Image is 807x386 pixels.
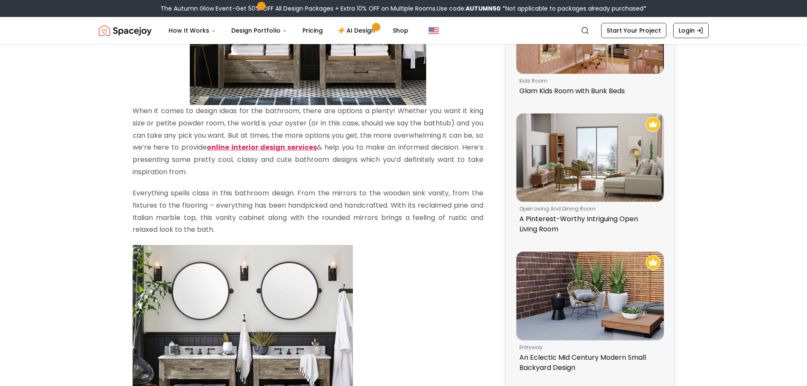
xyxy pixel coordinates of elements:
[99,17,709,44] nav: Global
[646,255,660,270] img: Recommended Spacejoy Design - An Eclectic Mid Century Modern Small Backyard Design
[161,4,646,13] div: The Autumn Glow Event-Get 50% OFF All Design Packages + Extra 10% OFF on Multiple Rooms.
[466,4,501,13] b: AUTUMN50
[386,22,415,39] a: Shop
[162,22,415,39] nav: Main
[646,117,660,132] img: Recommended Spacejoy Design - A Pinterest-Worthy Intriguing Open Living Room
[516,113,664,238] a: A Pinterest-Worthy Intriguing Open Living RoomRecommended Spacejoy Design - A Pinterest-Worthy In...
[516,114,664,202] img: A Pinterest-Worthy Intriguing Open Living Room
[673,23,709,38] a: Login
[207,142,317,152] a: online interior design services
[519,205,657,212] p: open living and dining room
[296,22,330,39] a: Pricing
[133,187,483,236] p: Everything spells class in this bathroom design. From the mirrors to the wooden sink vanity, from...
[162,22,223,39] button: How It Works
[601,23,666,38] a: Start Your Project
[516,251,664,376] a: An Eclectic Mid Century Modern Small Backyard DesignRecommended Spacejoy Design - An Eclectic Mid...
[99,22,152,39] a: Spacejoy
[519,78,657,84] p: kids room
[331,22,384,39] a: AI Design
[519,344,657,351] p: entryway
[99,22,152,39] img: Spacejoy Logo
[519,86,657,96] p: Glam Kids Room with Bunk Beds
[133,105,483,178] p: When it comes to design ideas for the bathroom, there are options a plenty! Whether you want it k...
[437,4,501,13] span: Use code:
[516,252,664,340] img: An Eclectic Mid Century Modern Small Backyard Design
[519,214,657,234] p: A Pinterest-Worthy Intriguing Open Living Room
[429,25,439,36] img: United States
[519,353,657,373] p: An Eclectic Mid Century Modern Small Backyard Design
[225,22,294,39] button: Design Portfolio
[501,4,646,13] span: *Not applicable to packages already purchased*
